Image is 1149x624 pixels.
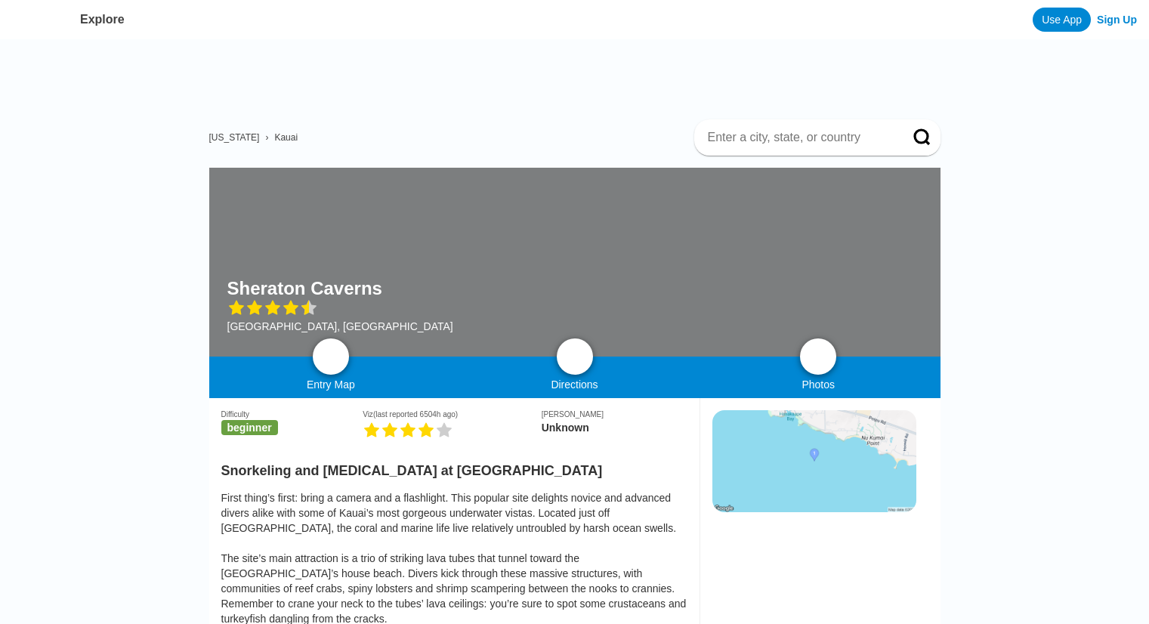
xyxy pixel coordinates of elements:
div: Difficulty [221,410,363,419]
a: [US_STATE] [209,132,260,143]
a: map [313,338,349,375]
div: [PERSON_NAME] [542,410,687,419]
div: Entry Map [209,378,453,391]
div: Viz (last reported 6504h ago) [363,410,542,419]
h2: Snorkeling and [MEDICAL_DATA] at [GEOGRAPHIC_DATA] [221,454,687,479]
img: photos [809,348,827,366]
div: Unknown [542,422,687,434]
a: directions [557,338,593,375]
img: staticmap [712,410,916,512]
a: Use App [1033,8,1091,32]
h1: Sheraton Caverns [227,278,382,299]
div: Photos [697,378,941,391]
a: Sign Up [1097,14,1137,26]
a: Kauai [274,132,298,143]
span: beginner [221,420,278,435]
img: map [322,348,340,366]
a: Explore [80,13,125,26]
input: Enter a city, state, or country [706,130,892,145]
img: directions [566,348,584,366]
div: Directions [452,378,697,391]
div: [GEOGRAPHIC_DATA], [GEOGRAPHIC_DATA] [227,320,453,332]
img: Shore Diving logo [12,8,71,32]
a: photos [800,338,836,375]
span: › [265,132,268,143]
